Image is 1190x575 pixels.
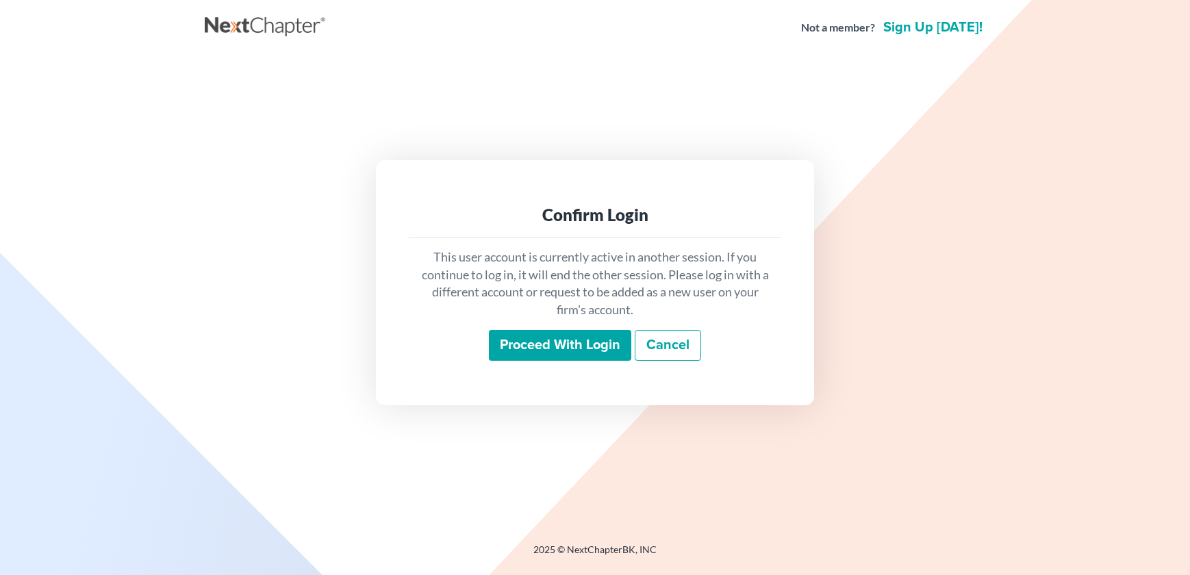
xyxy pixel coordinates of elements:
[881,21,985,34] a: Sign up [DATE]!
[801,20,875,36] strong: Not a member?
[420,204,770,226] div: Confirm Login
[420,248,770,319] p: This user account is currently active in another session. If you continue to log in, it will end ...
[205,543,985,567] div: 2025 © NextChapterBK, INC
[635,330,701,361] a: Cancel
[489,330,631,361] input: Proceed with login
